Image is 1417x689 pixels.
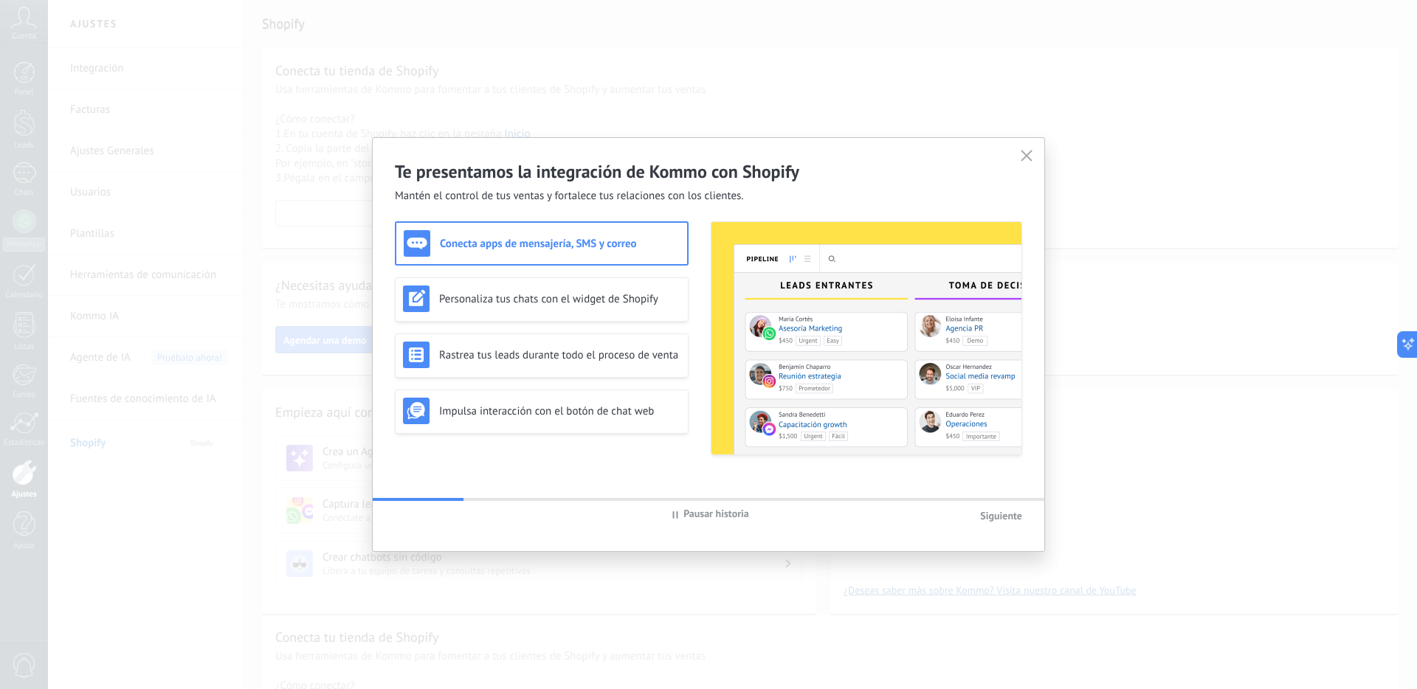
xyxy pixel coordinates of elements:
button: Siguiente [980,508,1022,522]
h3: Conecta apps de mensajería, SMS y correo [440,237,680,251]
button: Pausar historia [668,507,749,523]
h3: Rastrea tus leads durante todo el proceso de venta [439,348,680,362]
h2: Te presentamos la integración de Kommo con Shopify [395,160,1022,183]
h3: Personaliza tus chats con el widget de Shopify [439,292,680,306]
span: Siguiente [980,509,1022,522]
span: Pausar historia [683,507,749,523]
h3: Impulsa interacción con el botón de chat web [439,404,680,418]
span: Mantén el control de tus ventas y fortalece tus relaciones con los clientes. [395,189,744,204]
